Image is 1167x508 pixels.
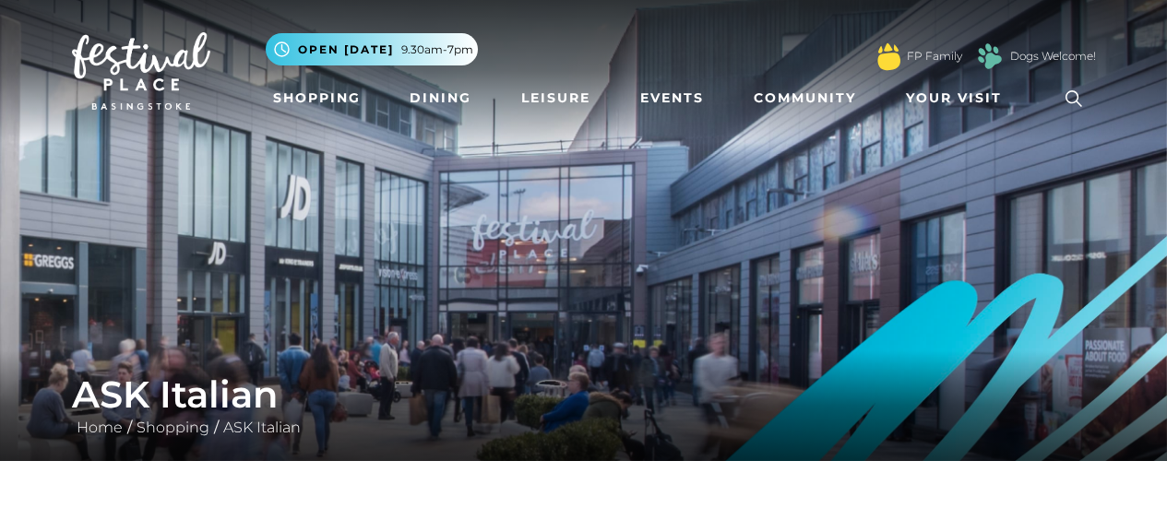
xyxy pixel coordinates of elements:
span: Open [DATE] [298,41,394,58]
a: ASK Italian [219,419,305,436]
button: Open [DATE] 9.30am-7pm [266,33,478,65]
a: Dogs Welcome! [1010,48,1096,65]
a: FP Family [907,48,962,65]
a: Shopping [266,81,368,115]
a: Your Visit [899,81,1018,115]
div: / / [58,372,1110,439]
a: Leisure [514,81,598,115]
a: Events [633,81,711,115]
img: Festival Place Logo [72,32,210,110]
a: Home [72,419,127,436]
a: Community [746,81,863,115]
span: 9.30am-7pm [401,41,473,58]
h1: ASK Italian [72,372,1096,417]
a: Shopping [132,419,214,436]
a: Dining [402,81,479,115]
span: Your Visit [906,89,1002,108]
